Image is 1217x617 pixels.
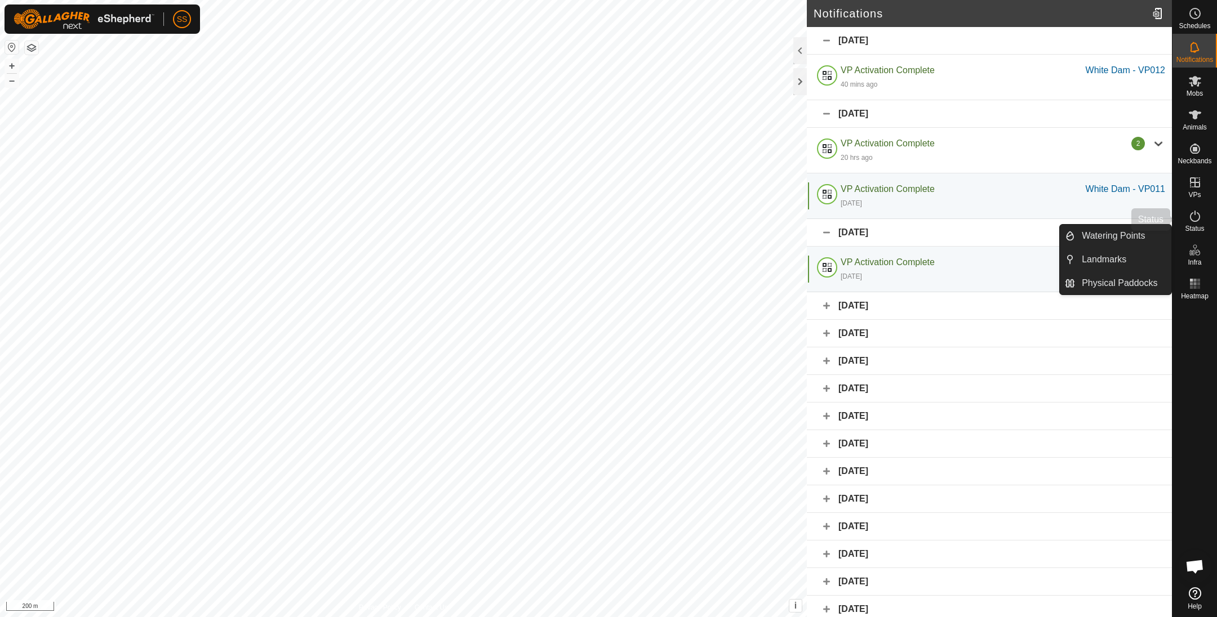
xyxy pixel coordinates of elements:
[14,9,154,29] img: Gallagher Logo
[1086,64,1165,77] div: White Dam - VP012
[1185,225,1204,232] span: Status
[794,601,797,610] span: i
[415,602,448,612] a: Contact Us
[1082,253,1126,266] span: Landmarks
[1188,603,1202,610] span: Help
[1172,583,1217,614] a: Help
[1178,549,1212,583] div: Open chat
[177,14,188,25] span: SS
[807,100,1172,128] div: [DATE]
[1179,23,1210,29] span: Schedules
[1176,56,1213,63] span: Notifications
[1060,248,1171,271] li: Landmarks
[1075,272,1171,294] a: Physical Paddocks
[1082,229,1145,243] span: Watering Points
[807,292,1172,320] div: [DATE]
[841,65,935,75] span: VP Activation Complete
[1178,158,1211,164] span: Neckbands
[1181,293,1209,299] span: Heatmap
[5,74,19,87] button: –
[841,257,935,267] span: VP Activation Complete
[841,79,877,90] div: 40 mins ago
[841,184,935,194] span: VP Activation Complete
[1188,191,1201,198] span: VPs
[1060,225,1171,247] li: Watering Points
[807,27,1172,55] div: [DATE]
[1060,272,1171,294] li: Physical Paddocks
[1075,225,1171,247] a: Watering Points
[807,513,1172,540] div: [DATE]
[1075,248,1171,271] a: Landmarks
[1131,137,1145,150] div: 2
[841,271,862,281] div: [DATE]
[807,540,1172,568] div: [DATE]
[807,568,1172,596] div: [DATE]
[807,485,1172,513] div: [DATE]
[5,59,19,73] button: +
[1086,182,1165,196] div: White Dam - VP011
[807,403,1172,430] div: [DATE]
[359,602,401,612] a: Privacy Policy
[841,138,935,148] span: VP Activation Complete
[1187,90,1203,97] span: Mobs
[807,219,1172,247] div: [DATE]
[789,600,802,612] button: i
[807,347,1172,375] div: [DATE]
[807,430,1172,458] div: [DATE]
[1188,259,1201,266] span: Infra
[807,375,1172,403] div: [DATE]
[807,320,1172,347] div: [DATE]
[25,41,38,55] button: Map Layers
[841,153,873,163] div: 20 hrs ago
[841,198,862,208] div: [DATE]
[814,7,1148,20] h2: Notifications
[807,458,1172,485] div: [DATE]
[1183,124,1207,131] span: Animals
[1082,276,1157,290] span: Physical Paddocks
[5,41,19,54] button: Reset Map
